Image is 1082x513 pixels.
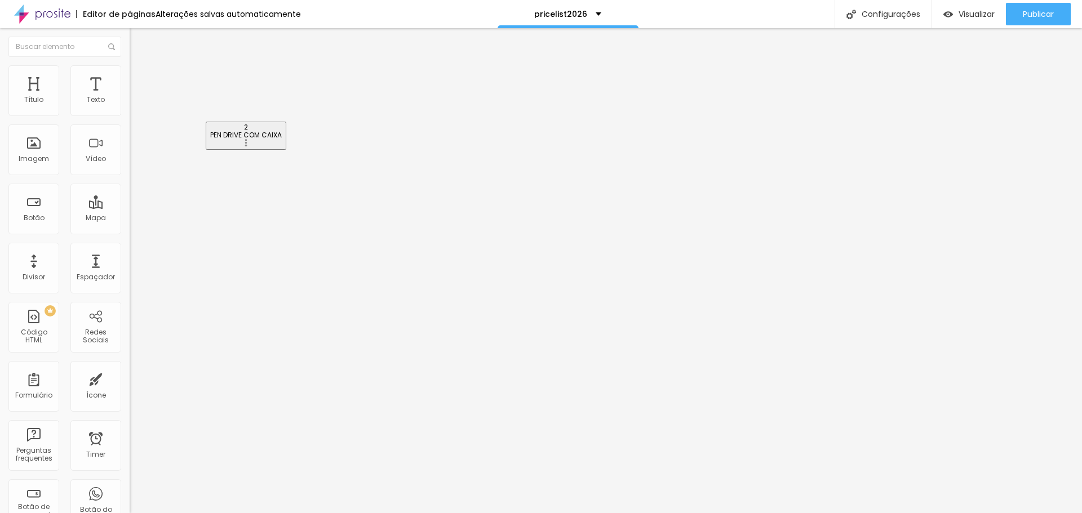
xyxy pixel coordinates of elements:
[943,10,953,19] img: view-1.svg
[77,273,115,281] div: Espaçador
[1023,10,1054,19] span: Publicar
[156,10,301,18] div: Alterações salvas automaticamente
[11,328,56,345] div: Código HTML
[959,10,995,19] span: Visualizar
[130,28,1082,513] iframe: Editor
[19,155,49,163] div: Imagem
[86,391,106,399] div: Ícone
[76,10,156,18] div: Editor de páginas
[15,391,52,399] div: Formulário
[932,3,1006,25] button: Visualizar
[73,328,118,345] div: Redes Sociais
[23,273,45,281] div: Divisor
[846,10,856,19] img: Icone
[24,96,43,104] div: Título
[86,450,105,458] div: Timer
[86,214,106,222] div: Mapa
[108,43,115,50] img: Icone
[24,214,45,222] div: Botão
[11,447,56,463] div: Perguntas frequentes
[8,37,121,57] input: Buscar elemento
[534,10,587,18] p: pricelist2026
[1006,3,1071,25] button: Publicar
[86,155,106,163] div: Vídeo
[87,96,105,104] div: Texto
